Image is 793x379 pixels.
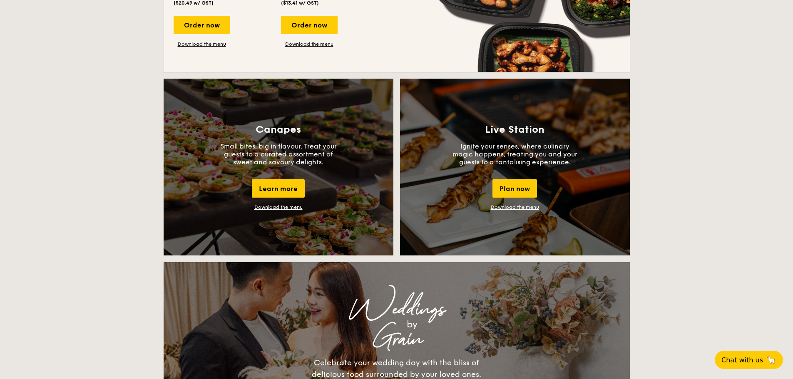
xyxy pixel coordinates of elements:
[252,179,305,198] div: Learn more
[281,16,338,34] div: Order now
[237,302,557,317] div: Weddings
[281,41,338,47] a: Download the menu
[174,41,230,47] a: Download the menu
[256,124,301,136] h3: Canapes
[216,142,341,166] p: Small bites, big in flavour. Treat your guests to a curated assortment of sweet and savoury delig...
[485,124,544,136] h3: Live Station
[492,179,537,198] div: Plan now
[766,355,776,365] span: 🦙
[491,204,539,210] a: Download the menu
[237,332,557,347] div: Grain
[452,142,577,166] p: Ignite your senses, where culinary magic happens, treating you and your guests to a tantalising e...
[721,356,763,364] span: Chat with us
[254,204,303,210] a: Download the menu
[268,317,557,332] div: by
[174,16,230,34] div: Order now
[715,351,783,369] button: Chat with us🦙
